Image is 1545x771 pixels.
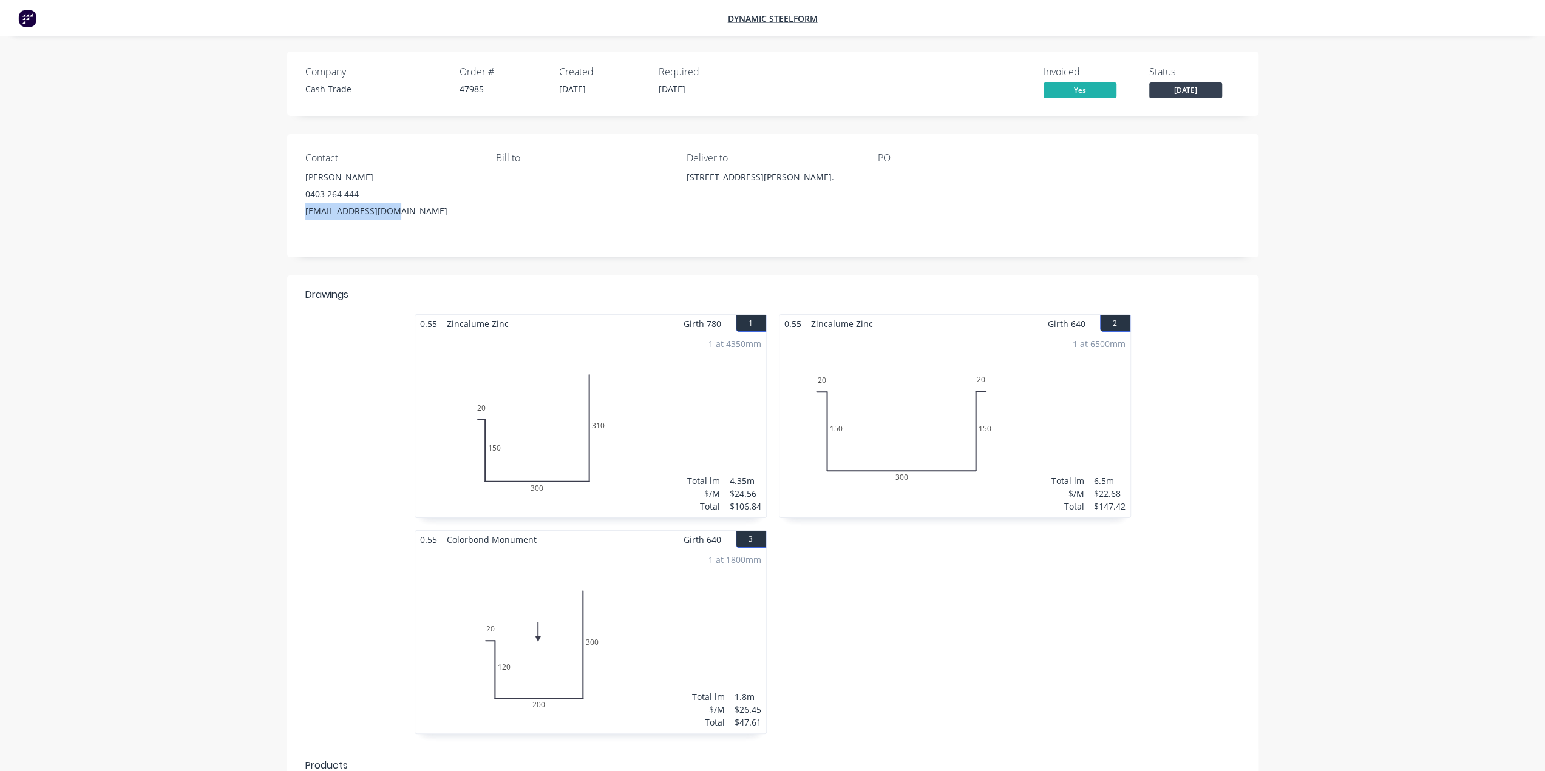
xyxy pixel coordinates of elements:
button: 1 [736,315,766,332]
div: [STREET_ADDRESS][PERSON_NAME]. [687,169,858,186]
div: Total [692,716,725,729]
div: $26.45 [735,703,761,716]
div: 1.8m [735,690,761,703]
div: 1 at 4350mm [708,337,761,350]
div: Total [1051,500,1084,513]
div: $106.84 [730,500,761,513]
div: Drawings [305,288,348,302]
div: $/M [1051,487,1084,500]
div: $/M [687,487,720,500]
div: Total lm [687,474,720,487]
span: [DATE] [559,83,586,95]
span: Girth 640 [1048,315,1085,332]
span: [DATE] [1149,82,1222,98]
div: $47.61 [735,716,761,729]
span: 0.55 [415,315,442,332]
span: Girth 780 [684,315,721,332]
div: Contact [305,152,477,164]
span: [DATE] [659,83,685,95]
span: Colorbond Monument [442,531,542,548]
div: 1 at 1800mm [708,553,761,566]
div: 0201202003001 at 1800mmTotal lm$/MTotal1.8m$26.45$47.61 [415,548,766,733]
div: Status [1149,66,1240,78]
div: Order # [460,66,545,78]
div: Company [305,66,445,78]
div: $22.68 [1094,487,1126,500]
div: Bill to [496,152,667,164]
button: 2 [1100,315,1130,332]
div: 47985 [460,82,545,95]
div: $/M [692,703,725,716]
div: Total [687,500,720,513]
div: 020150300150201 at 6500mmTotal lm$/MTotal6.5m$22.68$147.42 [779,332,1130,517]
div: [STREET_ADDRESS][PERSON_NAME]. [687,169,858,207]
img: Factory [18,9,36,27]
div: $24.56 [730,487,761,500]
div: $147.42 [1094,500,1126,513]
span: Zincalume Zinc [806,315,878,332]
div: [EMAIL_ADDRESS][DOMAIN_NAME] [305,203,477,220]
div: Required [659,66,744,78]
div: Deliver to [687,152,858,164]
div: 6.5m [1094,474,1126,487]
div: 1 at 6500mm [1073,337,1126,350]
span: Girth 640 [684,531,721,548]
span: Zincalume Zinc [442,315,514,332]
div: 4.35m [730,474,761,487]
span: 0.55 [415,531,442,548]
div: Total lm [692,690,725,703]
button: 3 [736,531,766,548]
div: 0201503003101 at 4350mmTotal lm$/MTotal4.35m$24.56$106.84 [415,332,766,517]
div: Invoiced [1044,66,1135,78]
span: Yes [1044,82,1116,98]
div: [PERSON_NAME] [305,169,477,186]
div: PO [878,152,1049,164]
div: Total lm [1051,474,1084,487]
div: 0403 264 444 [305,186,477,203]
div: [PERSON_NAME]0403 264 444[EMAIL_ADDRESS][DOMAIN_NAME] [305,169,477,220]
div: Cash Trade [305,82,445,95]
div: Created [559,66,644,78]
span: 0.55 [779,315,806,332]
a: Dynamic Steelform [728,13,818,24]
